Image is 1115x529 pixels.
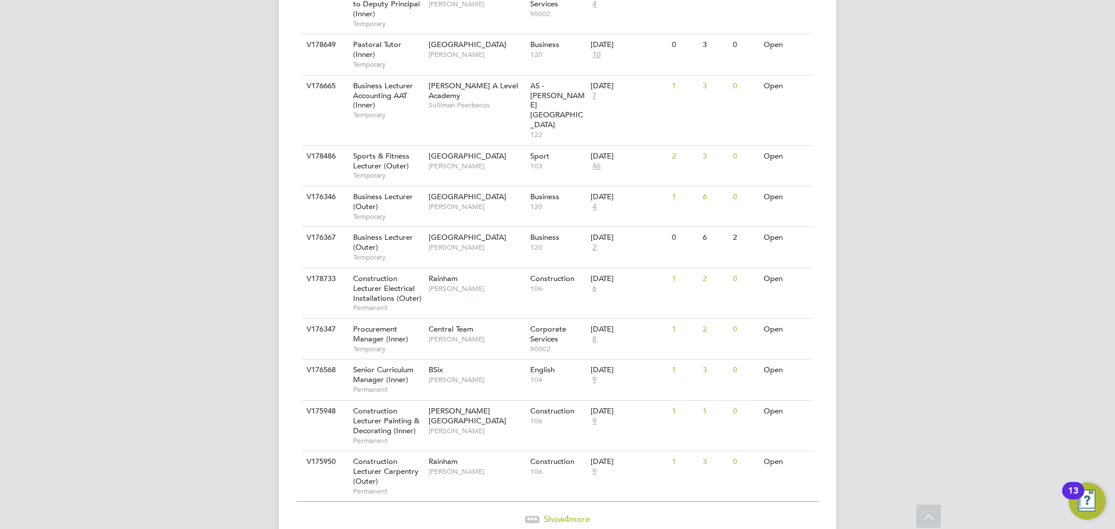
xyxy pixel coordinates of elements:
[530,9,585,19] span: 90002
[761,186,811,208] div: Open
[429,274,458,283] span: Rainham
[429,456,458,466] span: Rainham
[353,212,423,221] span: Temporary
[530,274,574,283] span: Construction
[353,232,413,252] span: Business Lecturer (Outer)
[761,319,811,340] div: Open
[530,39,559,49] span: Business
[730,401,760,422] div: 0
[530,161,585,171] span: 103
[700,451,730,473] div: 3
[304,359,344,381] div: V176568
[669,227,699,249] div: 0
[700,319,730,340] div: 2
[353,324,408,344] span: Procurement Manager (Inner)
[353,171,423,180] span: Temporary
[353,303,423,312] span: Permanent
[669,401,699,422] div: 1
[591,192,666,202] div: [DATE]
[353,436,423,445] span: Permanent
[669,34,699,56] div: 0
[591,467,598,477] span: 9
[730,268,760,290] div: 0
[730,75,760,97] div: 0
[669,186,699,208] div: 1
[761,451,811,473] div: Open
[429,202,524,211] span: [PERSON_NAME]
[530,81,585,130] span: AS - [PERSON_NAME][GEOGRAPHIC_DATA]
[761,359,811,381] div: Open
[353,19,423,28] span: Temporary
[429,334,524,344] span: [PERSON_NAME]
[304,75,344,97] div: V176665
[591,325,666,334] div: [DATE]
[429,243,524,252] span: [PERSON_NAME]
[761,34,811,56] div: Open
[591,274,666,284] div: [DATE]
[304,34,344,56] div: V178649
[591,202,598,212] span: 4
[761,75,811,97] div: Open
[353,487,423,496] span: Permanent
[591,91,598,101] span: 7
[730,451,760,473] div: 0
[591,284,598,294] span: 6
[700,75,730,97] div: 3
[530,375,585,384] span: 104
[304,268,344,290] div: V178733
[730,34,760,56] div: 0
[429,192,506,201] span: [GEOGRAPHIC_DATA]
[591,334,598,344] span: 8
[304,401,344,422] div: V175948
[669,268,699,290] div: 1
[429,161,524,171] span: [PERSON_NAME]
[304,146,344,167] div: V178486
[429,81,518,100] span: [PERSON_NAME] A Level Academy
[530,406,574,416] span: Construction
[761,401,811,422] div: Open
[429,100,524,110] span: Sulliman Peerbacos
[304,319,344,340] div: V176347
[564,513,569,524] span: 4
[530,130,585,139] span: 122
[700,186,730,208] div: 6
[591,81,666,91] div: [DATE]
[700,268,730,290] div: 2
[353,39,401,59] span: Pastoral Tutor (Inner)
[530,456,574,466] span: Construction
[591,40,666,50] div: [DATE]
[353,456,419,486] span: Construction Lecturer Carpentry (Outer)
[429,324,473,334] span: Central Team
[1068,491,1078,506] div: 13
[429,467,524,476] span: [PERSON_NAME]
[353,365,413,384] span: Senior Curriculum Manager (Inner)
[591,152,666,161] div: [DATE]
[530,467,585,476] span: 106
[730,227,760,249] div: 2
[544,513,590,524] span: Show more
[730,359,760,381] div: 0
[530,365,555,375] span: English
[530,284,585,293] span: 106
[530,50,585,59] span: 120
[669,75,699,97] div: 1
[700,146,730,167] div: 3
[353,60,423,69] span: Temporary
[591,243,598,253] span: 2
[304,186,344,208] div: V176346
[353,253,423,262] span: Temporary
[730,186,760,208] div: 0
[530,192,559,201] span: Business
[591,457,666,467] div: [DATE]
[591,416,598,426] span: 9
[353,192,413,211] span: Business Lecturer (Outer)
[530,202,585,211] span: 120
[353,385,423,394] span: Permanent
[353,344,423,354] span: Temporary
[353,151,409,171] span: Sports & Fitness Lecturer (Outer)
[669,146,699,167] div: 2
[761,268,811,290] div: Open
[761,146,811,167] div: Open
[530,151,549,161] span: Sport
[429,151,506,161] span: [GEOGRAPHIC_DATA]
